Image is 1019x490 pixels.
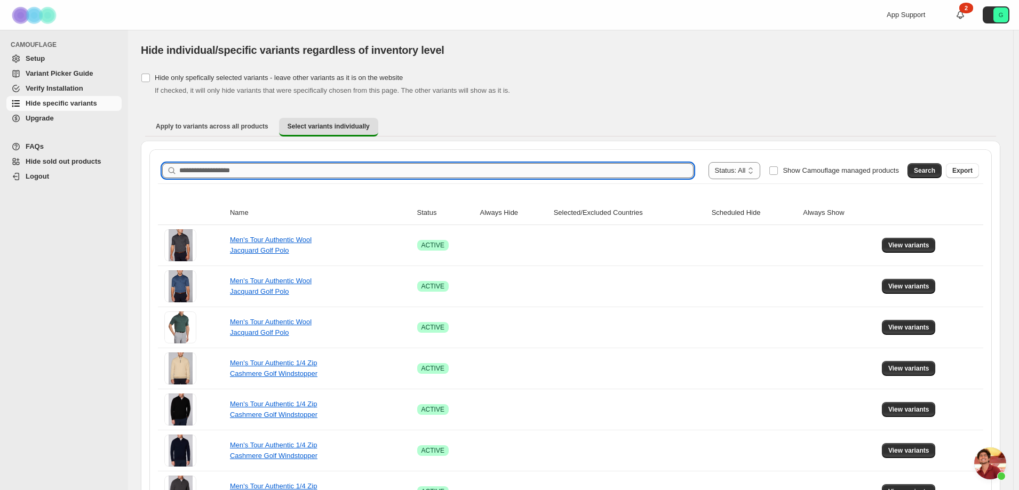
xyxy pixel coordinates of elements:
[952,166,973,175] span: Export
[888,446,929,455] span: View variants
[800,201,879,225] th: Always Show
[882,279,936,294] button: View variants
[887,11,925,19] span: App Support
[421,241,444,250] span: ACTIVE
[999,12,1004,18] text: G
[783,166,899,174] span: Show Camouflage managed products
[227,201,414,225] th: Name
[888,364,929,373] span: View variants
[421,405,444,414] span: ACTIVE
[907,163,942,178] button: Search
[959,3,973,13] div: 2
[888,282,929,291] span: View variants
[882,443,936,458] button: View variants
[9,1,62,30] img: Camouflage
[156,122,268,131] span: Apply to variants across all products
[888,323,929,332] span: View variants
[147,118,277,135] button: Apply to variants across all products
[974,447,1006,479] div: Open chat
[421,364,444,373] span: ACTIVE
[155,74,403,82] span: Hide only spefically selected variants - leave other variants as it is on the website
[26,69,93,77] span: Variant Picker Guide
[141,44,444,56] span: Hide individual/specific variants regardless of inventory level
[26,172,49,180] span: Logout
[551,201,708,225] th: Selected/Excluded Countries
[279,118,378,136] button: Select variants individually
[888,241,929,250] span: View variants
[6,154,122,169] a: Hide sold out products
[882,238,936,253] button: View variants
[477,201,551,225] th: Always Hide
[421,446,444,455] span: ACTIVE
[946,163,979,178] button: Export
[6,81,122,96] a: Verify Installation
[882,320,936,335] button: View variants
[993,7,1008,22] span: Avatar with initials G
[882,402,936,417] button: View variants
[26,99,97,107] span: Hide specific variants
[155,86,510,94] span: If checked, it will only hide variants that were specifically chosen from this page. The other va...
[26,84,83,92] span: Verify Installation
[914,166,935,175] span: Search
[888,405,929,414] span: View variants
[230,441,317,460] a: Men's Tour Authentic 1/4 Zip Cashmere Golf Windstopper
[414,201,477,225] th: Status
[708,201,800,225] th: Scheduled Hide
[882,361,936,376] button: View variants
[230,400,317,419] a: Men's Tour Authentic 1/4 Zip Cashmere Golf Windstopper
[11,41,123,49] span: CAMOUFLAGE
[6,169,122,184] a: Logout
[6,51,122,66] a: Setup
[26,54,45,62] span: Setup
[26,157,101,165] span: Hide sold out products
[6,111,122,126] a: Upgrade
[26,114,54,122] span: Upgrade
[230,236,312,254] a: Men's Tour Authentic Wool Jacquard Golf Polo
[421,323,444,332] span: ACTIVE
[6,66,122,81] a: Variant Picker Guide
[6,139,122,154] a: FAQs
[955,10,966,20] a: 2
[983,6,1009,23] button: Avatar with initials G
[26,142,44,150] span: FAQs
[288,122,370,131] span: Select variants individually
[6,96,122,111] a: Hide specific variants
[230,318,312,336] a: Men's Tour Authentic Wool Jacquard Golf Polo
[230,277,312,295] a: Men's Tour Authentic Wool Jacquard Golf Polo
[230,359,317,377] a: Men's Tour Authentic 1/4 Zip Cashmere Golf Windstopper
[421,282,444,291] span: ACTIVE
